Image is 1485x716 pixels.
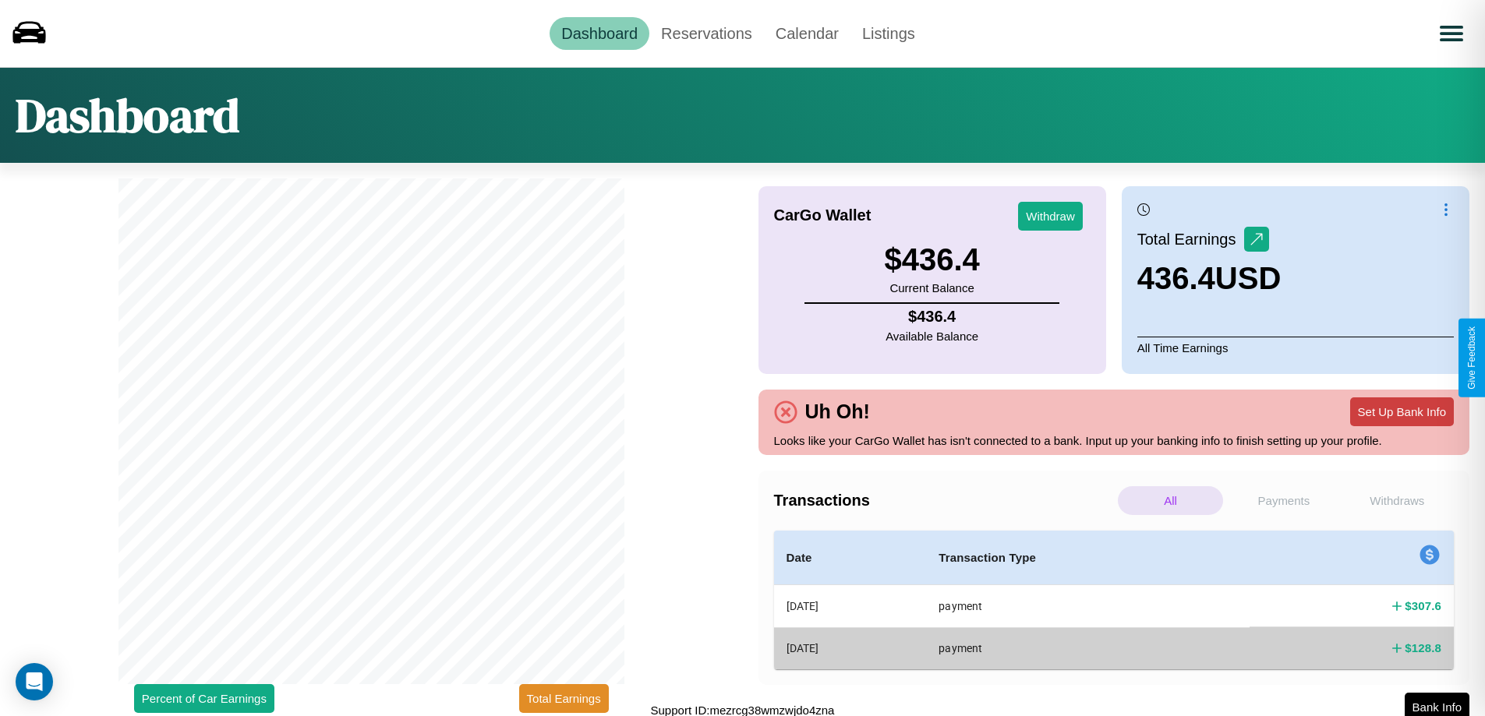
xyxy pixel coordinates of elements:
[1430,12,1473,55] button: Open menu
[1137,261,1282,296] h3: 436.4 USD
[884,242,979,277] h3: $ 436.4
[134,684,274,713] button: Percent of Car Earnings
[519,684,609,713] button: Total Earnings
[774,531,1455,669] table: simple table
[886,308,978,326] h4: $ 436.4
[550,17,649,50] a: Dashboard
[1405,640,1441,656] h4: $ 128.8
[850,17,927,50] a: Listings
[1350,397,1454,426] button: Set Up Bank Info
[939,548,1237,567] h4: Transaction Type
[764,17,850,50] a: Calendar
[649,17,764,50] a: Reservations
[1137,337,1454,358] p: All Time Earnings
[926,585,1250,628] th: payment
[774,206,872,224] h4: CarGo Wallet
[774,430,1455,451] p: Looks like your CarGo Wallet has isn't connected to a bank. Input up your banking info to finish ...
[1345,486,1450,515] p: Withdraws
[16,83,239,147] h1: Dashboard
[1018,202,1083,231] button: Withdraw
[1137,225,1244,253] p: Total Earnings
[1466,326,1477,390] div: Give Feedback
[787,548,914,567] h4: Date
[797,400,878,423] h4: Uh Oh!
[1231,486,1336,515] p: Payments
[16,663,53,700] div: Open Intercom Messenger
[886,326,978,347] p: Available Balance
[774,492,1114,510] h4: Transactions
[884,277,979,298] p: Current Balance
[1405,598,1441,614] h4: $ 307.6
[774,585,927,628] th: [DATE]
[926,627,1250,668] th: payment
[774,627,927,668] th: [DATE]
[1118,486,1223,515] p: All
